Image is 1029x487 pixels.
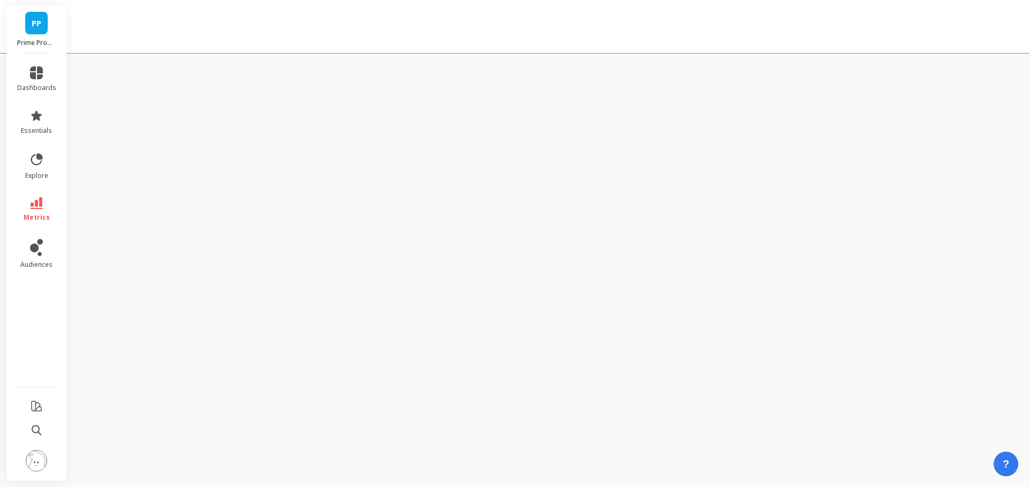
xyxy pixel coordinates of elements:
[1003,456,1009,471] span: ?
[21,126,52,135] span: essentials
[994,452,1018,476] button: ?
[26,450,47,471] img: profile picture
[24,213,50,222] span: metrics
[32,17,41,29] span: PP
[25,171,48,180] span: explore
[17,84,56,92] span: dashboards
[20,260,53,269] span: audiences
[17,39,56,47] p: Prime Prometics™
